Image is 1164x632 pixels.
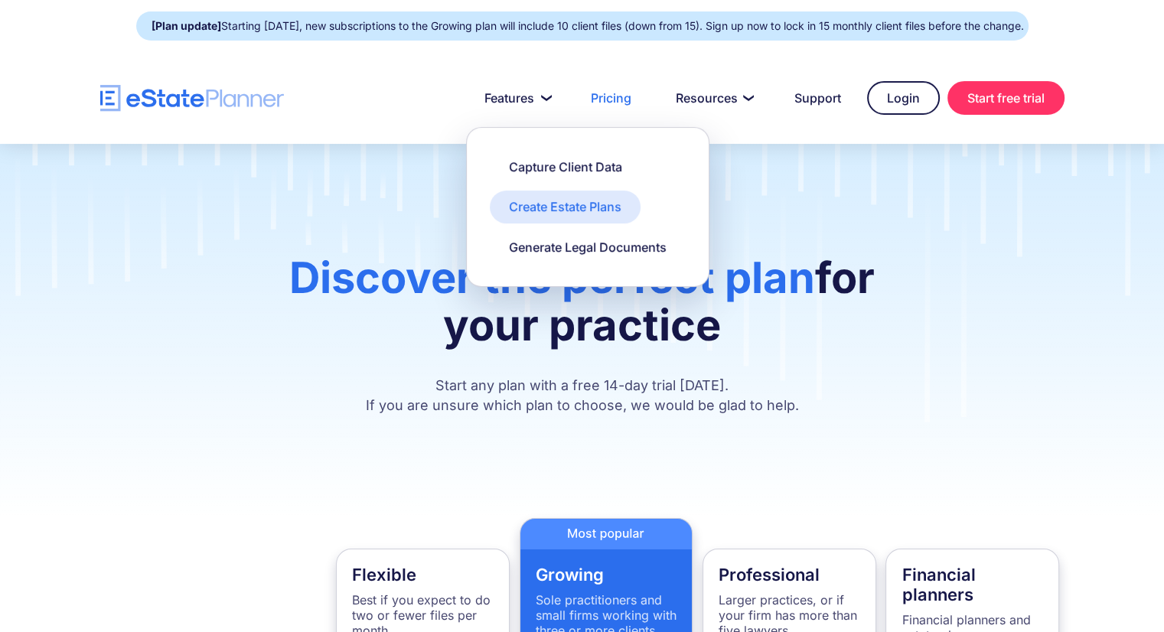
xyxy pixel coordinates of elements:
a: Support [776,83,859,113]
a: home [100,85,284,112]
span: Discover the perfect plan [289,252,815,304]
a: Pricing [572,83,650,113]
a: Start free trial [947,81,1065,115]
a: Create Estate Plans [490,191,641,223]
strong: [Plan update] [152,19,221,32]
div: Create Estate Plans [509,198,621,215]
h4: Financial planners [902,565,1043,604]
a: Generate Legal Documents [490,231,686,263]
a: Features [466,83,565,113]
a: Resources [657,83,768,113]
h4: Professional [719,565,860,585]
a: Capture Client Data [490,151,641,183]
div: Capture Client Data [509,158,622,175]
h1: for your practice [256,254,908,364]
a: Login [867,81,940,115]
h4: Growing [536,565,677,585]
h4: Flexible [352,565,494,585]
div: Starting [DATE], new subscriptions to the Growing plan will include 10 client files (down from 15... [152,15,1024,37]
div: Generate Legal Documents [509,239,667,256]
p: Start any plan with a free 14-day trial [DATE]. If you are unsure which plan to choose, we would ... [256,376,908,415]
